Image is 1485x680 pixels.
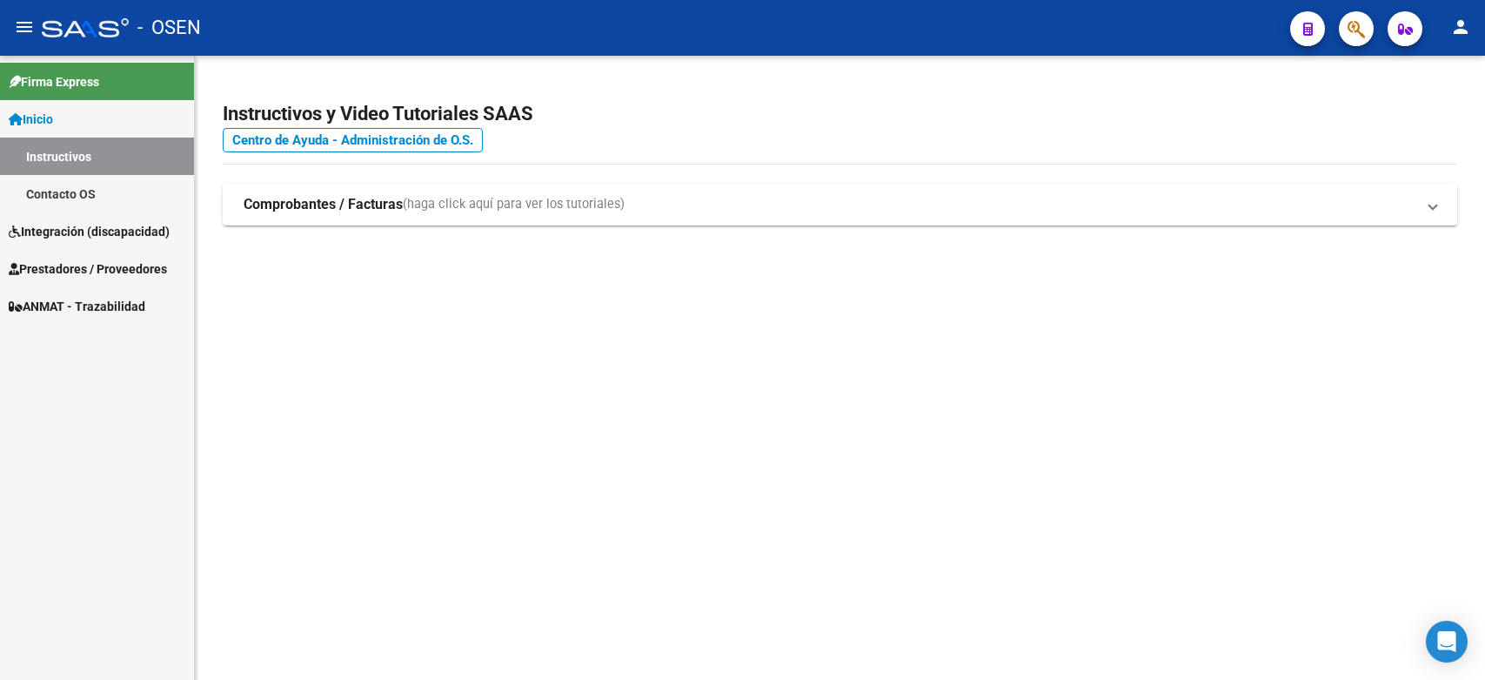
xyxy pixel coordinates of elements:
mat-icon: menu [14,17,35,37]
span: Prestadores / Proveedores [9,259,167,279]
mat-expansion-panel-header: Comprobantes / Facturas(haga click aquí para ver los tutoriales) [223,184,1457,226]
span: Integración (discapacidad) [9,222,170,241]
span: - OSEN [137,9,201,47]
strong: Comprobantes / Facturas [244,195,403,214]
mat-icon: person [1450,17,1471,37]
span: Firma Express [9,72,99,91]
span: (haga click aquí para ver los tutoriales) [403,195,625,214]
div: Open Intercom Messenger [1426,621,1468,663]
a: Centro de Ayuda - Administración de O.S. [223,128,483,152]
h2: Instructivos y Video Tutoriales SAAS [223,98,1457,131]
span: ANMAT - Trazabilidad [9,297,145,316]
span: Inicio [9,110,53,129]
